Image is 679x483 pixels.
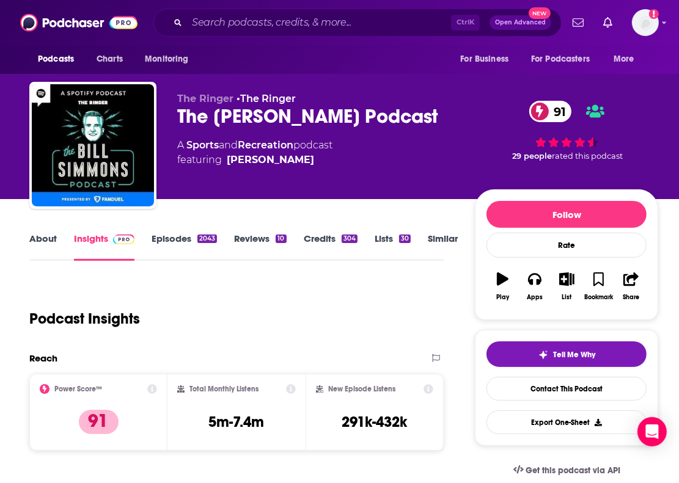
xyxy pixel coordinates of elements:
span: Ctrl K [451,15,480,31]
div: Play [496,294,509,301]
span: Get this podcast via API [526,465,620,476]
a: 91 [529,101,572,122]
div: A podcast [177,138,332,167]
div: Open Intercom Messenger [637,417,667,446]
a: Episodes2043 [152,233,217,261]
div: 91 29 peoplerated this podcast [475,93,658,169]
span: Logged in as gbrussel [632,9,659,36]
input: Search podcasts, credits, & more... [187,13,451,32]
h2: Total Monthly Listens [189,385,259,393]
h3: 5m-7.4m [209,413,265,431]
span: Tell Me Why [553,350,595,360]
div: Rate [486,233,647,258]
button: open menu [452,48,524,71]
button: List [551,264,582,308]
a: The Ringer [240,93,296,104]
button: tell me why sparkleTell Me Why [486,341,647,367]
a: Charts [89,48,130,71]
span: rated this podcast [552,151,623,161]
div: 304 [342,234,358,243]
p: 91 [79,410,119,434]
a: Bill Simmons [227,153,314,167]
span: New [529,7,551,19]
button: open menu [136,48,204,71]
button: Open AdvancedNew [490,15,551,30]
button: open menu [29,48,90,71]
div: List [562,294,571,301]
button: Export One-Sheet [486,410,647,434]
a: Sports [186,139,219,151]
a: Recreation [238,139,293,151]
span: Open Advanced [495,20,546,26]
a: Reviews10 [234,233,286,261]
img: tell me why sparkle [538,350,548,360]
button: Show profile menu [632,9,659,36]
span: Charts [97,51,123,68]
div: Bookmark [584,294,613,301]
span: More [614,51,634,68]
a: Credits304 [304,233,358,261]
h2: Power Score™ [54,385,102,393]
img: Podchaser - Follow, Share and Rate Podcasts [20,11,138,34]
img: The Bill Simmons Podcast [32,84,154,206]
a: About [29,233,57,261]
button: Follow [486,201,647,228]
div: 10 [276,234,286,243]
div: Share [623,294,639,301]
div: 30 [399,234,411,243]
img: User Profile [632,9,659,36]
div: 2043 [197,234,217,243]
span: Podcasts [38,51,74,68]
button: Bookmark [583,264,615,308]
span: For Podcasters [531,51,590,68]
button: Apps [519,264,551,308]
button: Share [615,264,647,308]
div: Search podcasts, credits, & more... [153,9,562,37]
h2: Reach [29,352,57,364]
span: and [219,139,238,151]
a: Contact This Podcast [486,377,647,401]
span: featuring [177,153,332,167]
span: 91 [541,101,572,122]
h1: Podcast Insights [29,310,140,328]
button: Play [486,264,518,308]
button: open menu [605,48,650,71]
a: Show notifications dropdown [598,12,617,33]
svg: Add a profile image [649,9,659,19]
h3: 291k-432k [342,413,408,431]
span: 29 people [512,151,552,161]
span: For Business [460,51,508,68]
a: InsightsPodchaser Pro [74,233,134,261]
a: Lists30 [375,233,411,261]
a: Similar [428,233,458,261]
span: Monitoring [145,51,188,68]
span: The Ringer [177,93,233,104]
button: open menu [523,48,607,71]
img: Podchaser Pro [113,234,134,244]
h2: New Episode Listens [328,385,395,393]
div: Apps [527,294,543,301]
span: • [237,93,296,104]
a: Show notifications dropdown [568,12,589,33]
